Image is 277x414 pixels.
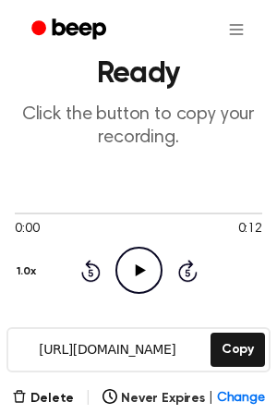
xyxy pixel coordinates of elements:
span: 0:00 [15,220,39,239]
span: | [85,387,91,409]
button: 1.0x [15,256,42,287]
button: Open menu [214,7,259,52]
a: Beep [18,12,123,48]
button: Never Expires|Change [102,389,265,408]
span: 0:12 [238,220,262,239]
p: Click the button to copy your recording. [15,103,262,150]
span: Change [217,389,265,408]
span: | [209,389,213,408]
button: Delete [12,389,74,408]
h1: Your Recording is Ready [15,30,262,89]
button: Copy [211,333,265,367]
